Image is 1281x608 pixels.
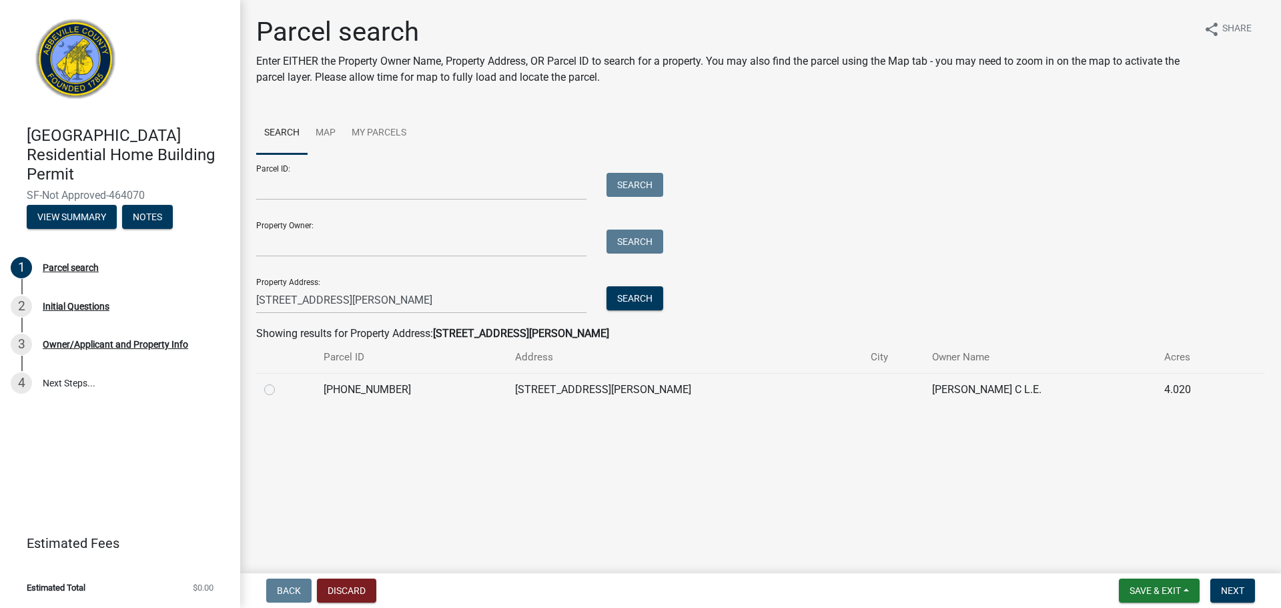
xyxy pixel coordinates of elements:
[27,126,230,184] h4: [GEOGRAPHIC_DATA] Residential Home Building Permit
[256,326,1265,342] div: Showing results for Property Address:
[1193,16,1262,42] button: shareShare
[507,342,863,373] th: Address
[277,585,301,596] span: Back
[433,327,609,340] strong: [STREET_ADDRESS][PERSON_NAME]
[27,189,213,202] span: SF-Not Approved-464070
[193,583,213,592] span: $0.00
[1156,373,1235,406] td: 4.020
[11,257,32,278] div: 1
[43,263,99,272] div: Parcel search
[316,342,507,373] th: Parcel ID
[507,373,863,406] td: [STREET_ADDRESS][PERSON_NAME]
[1130,585,1181,596] span: Save & Exit
[1222,21,1252,37] span: Share
[606,173,663,197] button: Search
[316,373,507,406] td: [PHONE_NUMBER]
[27,213,117,224] wm-modal-confirm: Summary
[317,579,376,603] button: Discard
[863,342,925,373] th: City
[43,302,109,311] div: Initial Questions
[344,112,414,155] a: My Parcels
[11,334,32,355] div: 3
[1119,579,1200,603] button: Save & Exit
[122,205,173,229] button: Notes
[924,373,1156,406] td: [PERSON_NAME] C L.E.
[27,14,125,112] img: Abbeville County, South Carolina
[27,583,85,592] span: Estimated Total
[1156,342,1235,373] th: Acres
[1221,585,1244,596] span: Next
[606,286,663,310] button: Search
[43,340,188,349] div: Owner/Applicant and Property Info
[122,213,173,224] wm-modal-confirm: Notes
[606,230,663,254] button: Search
[27,205,117,229] button: View Summary
[1204,21,1220,37] i: share
[266,579,312,603] button: Back
[11,530,219,557] a: Estimated Fees
[11,372,32,394] div: 4
[256,53,1193,85] p: Enter EITHER the Property Owner Name, Property Address, OR Parcel ID to search for a property. Yo...
[256,112,308,155] a: Search
[924,342,1156,373] th: Owner Name
[11,296,32,317] div: 2
[308,112,344,155] a: Map
[256,16,1193,48] h1: Parcel search
[1210,579,1255,603] button: Next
